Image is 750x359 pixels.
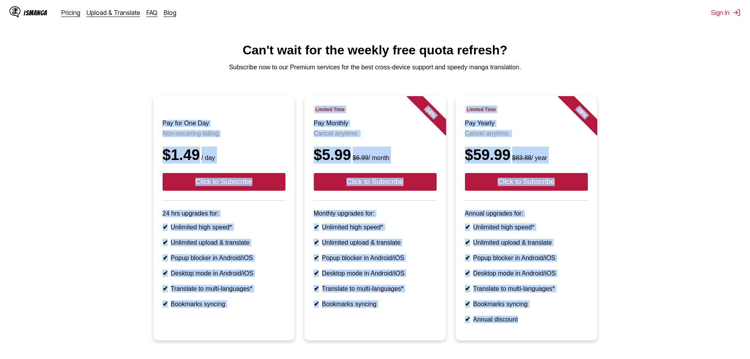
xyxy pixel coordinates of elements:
[163,130,285,137] p: Non-recurring billing
[406,88,454,136] div: - 14 %
[314,210,437,217] p: Monthly upgrades for:
[314,130,437,137] p: Cancel anytime.
[314,147,437,164] div: $5.99
[465,316,588,323] li: Annual discount
[351,154,389,161] small: / month
[314,254,437,262] li: Popup blocker in Android/iOS
[314,106,346,113] span: Limited Time
[24,9,47,17] div: IsManga
[314,255,319,261] b: ✔
[163,285,168,292] b: ✔
[465,239,470,246] b: ✔
[314,270,437,277] li: Desktop mode in Android/iOS
[733,9,741,17] img: Sign out
[465,300,588,308] li: Bookmarks syncing
[465,255,470,261] b: ✔
[465,210,588,217] p: Annual upgrades for:
[465,147,588,164] div: $59.99
[353,154,369,161] s: $6.99
[163,270,285,277] li: Desktop mode in Android/iOS
[200,154,215,161] small: / day
[314,301,319,307] b: ✔
[6,64,744,71] p: Subscribe now to our Premium services for the best cross-device support and speedy manga translat...
[314,285,319,292] b: ✔
[465,106,498,113] span: Limited Time
[465,316,470,323] b: ✔
[6,43,744,58] h1: Can't wait for the weekly free quota refresh?
[557,88,605,136] div: - 28 %
[163,239,285,246] li: Unlimited upload & translate
[163,120,285,127] h3: Pay for One Day
[163,147,285,164] div: $1.49
[314,223,437,231] li: Unlimited high speed*
[163,239,168,246] b: ✔
[163,300,285,308] li: Bookmarks syncing
[711,9,741,17] button: Sign In
[465,120,588,127] h3: Pay Yearly
[465,130,588,137] p: Cancel anytime.
[314,270,319,277] b: ✔
[314,239,319,246] b: ✔
[163,224,168,231] b: ✔
[465,270,588,277] li: Desktop mode in Android/iOS
[465,285,470,292] b: ✔
[511,154,547,161] small: / year
[9,6,61,19] a: IsManga LogoIsManga
[512,154,531,161] s: $83.88
[314,224,319,231] b: ✔
[163,223,285,231] li: Unlimited high speed*
[465,239,588,246] li: Unlimited upload & translate
[164,9,176,17] a: Blog
[163,173,285,191] button: Click to Subscribe
[163,210,285,217] p: 24 hrs upgrades for:
[465,301,470,307] b: ✔
[314,173,437,191] button: Click to Subscribe
[465,285,588,292] li: Translate to multi-languages*
[163,270,168,277] b: ✔
[465,254,588,262] li: Popup blocker in Android/iOS
[465,223,588,231] li: Unlimited high speed*
[163,285,285,292] li: Translate to multi-languages*
[314,239,437,246] li: Unlimited upload & translate
[9,6,20,17] img: IsManga Logo
[163,255,168,261] b: ✔
[61,9,80,17] a: Pricing
[314,300,437,308] li: Bookmarks syncing
[465,173,588,191] button: Click to Subscribe
[314,285,437,292] li: Translate to multi-languages*
[314,120,437,127] h3: Pay Monthly
[465,270,470,277] b: ✔
[146,9,157,17] a: FAQ
[163,301,168,307] b: ✔
[87,9,140,17] a: Upload & Translate
[465,224,470,231] b: ✔
[163,254,285,262] li: Popup blocker in Android/iOS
